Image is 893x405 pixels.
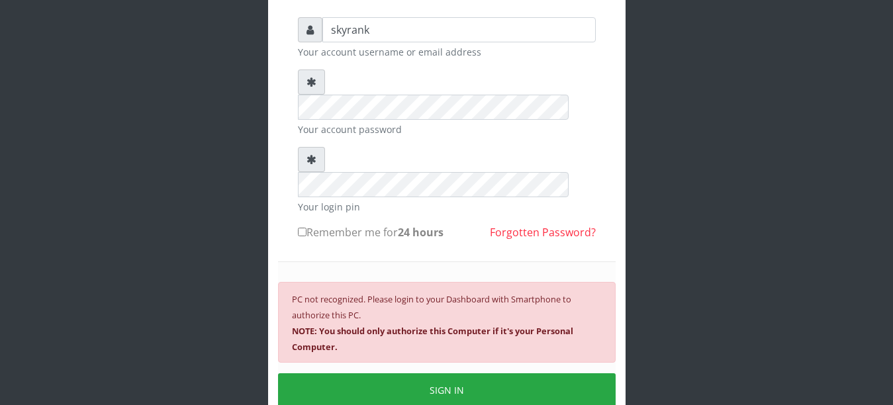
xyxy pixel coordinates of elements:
[298,224,444,240] label: Remember me for
[292,293,573,353] small: PC not recognized. Please login to your Dashboard with Smartphone to authorize this PC.
[298,122,596,136] small: Your account password
[322,17,596,42] input: Username or email address
[398,225,444,240] b: 24 hours
[490,225,596,240] a: Forgotten Password?
[298,200,596,214] small: Your login pin
[292,325,573,353] b: NOTE: You should only authorize this Computer if it's your Personal Computer.
[298,228,306,236] input: Remember me for24 hours
[298,45,596,59] small: Your account username or email address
